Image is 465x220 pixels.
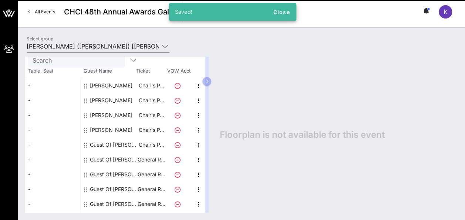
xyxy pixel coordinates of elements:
div: - [25,137,81,152]
span: Ticket [136,67,166,75]
div: Natalia Cooper [90,123,132,137]
span: Table, Seat [25,67,81,75]
span: Close [273,9,290,15]
span: All Events [35,9,55,14]
div: - [25,197,81,211]
p: General R… [137,152,166,167]
div: - [25,78,81,93]
p: General R… [137,167,166,182]
button: Close [270,5,293,19]
div: - [25,152,81,167]
div: Guest Of Estee Lauder [90,167,137,182]
a: All Events [24,6,60,18]
div: - [25,108,81,123]
div: Guest Of Estee Lauder [90,137,137,152]
p: Chair's P… [137,93,166,108]
div: Guest Of Estee Lauder [90,152,137,167]
div: Jackie Martinez [90,93,132,108]
p: Chair's P… [137,78,166,93]
div: Kate Winkler Keating [90,108,132,123]
p: Chair's P… [137,108,166,123]
span: CHCI 48th Annual Awards Gala [64,6,173,17]
label: Select group [27,36,53,41]
div: K [439,5,452,19]
p: Chair's P… [137,123,166,137]
div: Guest Of Estee Lauder [90,197,137,211]
div: - [25,93,81,108]
p: General R… [137,182,166,197]
span: Floorplan is not available for this event [220,129,385,140]
div: - [25,123,81,137]
p: General R… [137,197,166,211]
span: VOW Acct [166,67,192,75]
div: - [25,167,81,182]
div: Alexandra Bratsafolis [90,78,132,93]
span: Guest Name [81,67,136,75]
span: K [444,8,448,16]
div: Guest Of Estee Lauder [90,182,137,197]
span: Saved! [175,9,193,15]
div: - [25,182,81,197]
p: Chair's P… [137,137,166,152]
